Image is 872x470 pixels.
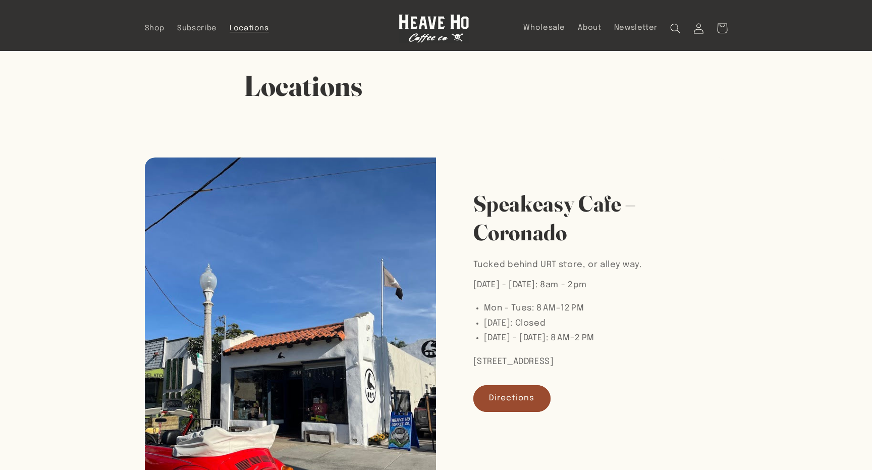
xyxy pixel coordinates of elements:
[230,24,269,33] span: Locations
[484,301,642,316] li: Mon - Tues: 8 AM–12 PM
[664,17,687,40] summary: Search
[177,24,217,33] span: Subscribe
[473,385,551,412] a: Directions
[223,17,275,39] a: Locations
[171,17,224,39] a: Subscribe
[473,189,691,246] h2: Speakeasy Cafe – Coronado
[473,278,642,293] p: [DATE] - [DATE]: 8am - 2pm
[244,67,628,105] h1: Locations
[473,354,642,370] p: [STREET_ADDRESS]
[578,23,601,33] span: About
[145,24,165,33] span: Shop
[138,17,171,39] a: Shop
[517,17,572,39] a: Wholesale
[484,316,642,331] li: [DATE]: Closed
[484,331,642,346] li: [DATE] - [DATE]: 8 AM–2 PM
[572,17,608,39] a: About
[473,257,642,273] p: Tucked behind URT store, or alley way.
[399,14,469,43] img: Heave Ho Coffee Co
[614,23,658,33] span: Newsletter
[608,17,664,39] a: Newsletter
[523,23,565,33] span: Wholesale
